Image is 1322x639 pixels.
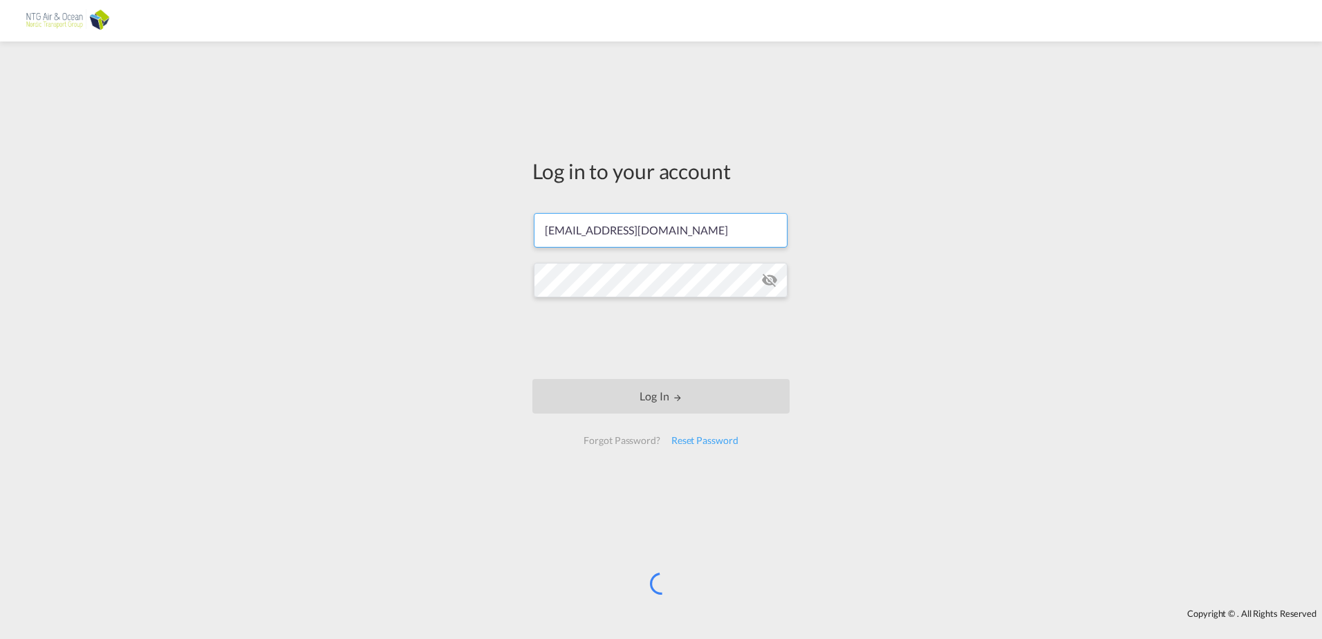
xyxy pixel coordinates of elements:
[556,311,766,365] iframe: reCAPTCHA
[534,213,788,248] input: Enter email/phone number
[21,6,114,37] img: 11910840b01311ecb8da0d962ca1e2a3.png
[666,428,744,453] div: Reset Password
[578,428,665,453] div: Forgot Password?
[532,156,790,185] div: Log in to your account
[532,379,790,414] button: LOGIN
[761,272,778,288] md-icon: icon-eye-off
